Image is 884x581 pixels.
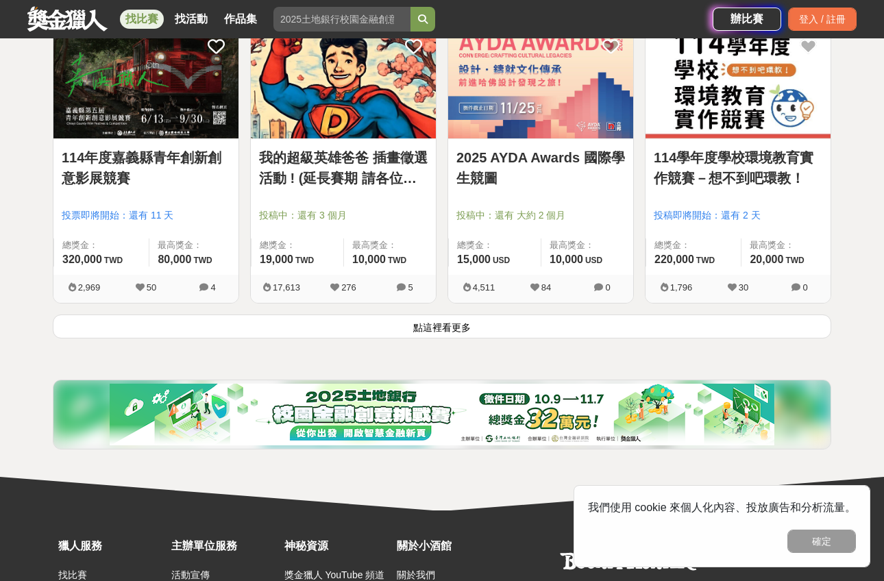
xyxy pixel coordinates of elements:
[352,238,428,252] span: 最高獎金：
[785,256,804,265] span: TWD
[457,254,491,265] span: 15,000
[78,282,101,293] span: 2,969
[654,238,733,252] span: 總獎金：
[53,314,831,338] button: 點這裡看更多
[53,24,238,139] a: Cover Image
[104,256,123,265] span: TWD
[251,24,436,138] img: Cover Image
[448,24,633,138] img: Cover Image
[284,569,385,580] a: 獎金獵人 YouTube 頻道
[550,238,625,252] span: 最高獎金：
[473,282,495,293] span: 4,511
[193,256,212,265] span: TWD
[456,147,625,188] a: 2025 AYDA Awards 國際學生競圖
[169,10,213,29] a: 找活動
[210,282,215,293] span: 4
[654,254,694,265] span: 220,000
[259,208,428,223] span: 投稿中：還有 3 個月
[352,254,386,265] span: 10,000
[62,208,230,223] span: 投票即將開始：還有 11 天
[158,238,230,252] span: 最高獎金：
[120,10,164,29] a: 找比賽
[605,282,610,293] span: 0
[62,254,102,265] span: 320,000
[588,502,856,513] span: 我們使用 cookie 來個人化內容、投放廣告和分析流量。
[457,238,532,252] span: 總獎金：
[58,569,87,580] a: 找比賽
[260,254,293,265] span: 19,000
[158,254,191,265] span: 80,000
[295,256,314,265] span: TWD
[341,282,356,293] span: 276
[62,238,140,252] span: 總獎金：
[713,8,781,31] a: 辦比賽
[219,10,262,29] a: 作品集
[448,24,633,139] a: Cover Image
[750,254,783,265] span: 20,000
[171,538,278,554] div: 主辦單位服務
[739,282,748,293] span: 30
[802,282,807,293] span: 0
[787,530,856,553] button: 確定
[171,569,210,580] a: 活動宣傳
[53,24,238,138] img: Cover Image
[273,7,410,32] input: 2025土地銀行校園金融創意挑戰賽：從你出發 開啟智慧金融新頁
[696,256,715,265] span: TWD
[62,147,230,188] a: 114年度嘉義縣青年創新創意影展競賽
[251,24,436,139] a: Cover Image
[646,24,831,139] a: Cover Image
[646,24,831,138] img: Cover Image
[388,256,406,265] span: TWD
[456,208,625,223] span: 投稿中：還有 大約 2 個月
[110,384,774,445] img: a5722dc9-fb8f-4159-9c92-9f5474ee55af.png
[397,538,503,554] div: 關於小酒館
[408,282,413,293] span: 5
[284,538,391,554] div: 神秘資源
[585,256,602,265] span: USD
[259,147,428,188] a: 我的超級英雄爸爸 插畫徵選活動 ! (延長賽期 請各位踴躍參與)
[493,256,510,265] span: USD
[670,282,693,293] span: 1,796
[397,569,435,580] a: 關於我們
[273,282,300,293] span: 17,613
[654,147,822,188] a: 114學年度學校環境教育實作競賽－想不到吧環教！
[750,238,822,252] span: 最高獎金：
[550,254,583,265] span: 10,000
[541,282,551,293] span: 84
[147,282,156,293] span: 50
[58,538,164,554] div: 獵人服務
[260,238,335,252] span: 總獎金：
[788,8,857,31] div: 登入 / 註冊
[654,208,822,223] span: 投稿即將開始：還有 2 天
